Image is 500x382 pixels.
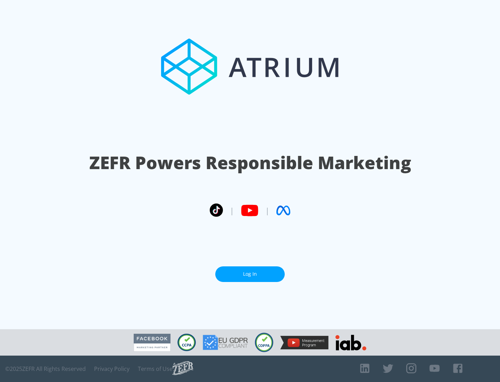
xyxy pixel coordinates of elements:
img: CCPA Compliant [177,334,196,351]
a: Log In [215,266,285,282]
img: YouTube Measurement Program [280,336,328,349]
img: IAB [335,335,366,350]
h1: ZEFR Powers Responsible Marketing [89,151,411,175]
span: | [230,205,234,216]
a: Terms of Use [138,365,173,372]
img: COPPA Compliant [255,333,273,352]
span: © 2025 ZEFR All Rights Reserved [5,365,86,372]
span: | [265,205,269,216]
a: Privacy Policy [94,365,130,372]
img: Facebook Marketing Partner [134,334,170,351]
img: GDPR Compliant [203,335,248,350]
